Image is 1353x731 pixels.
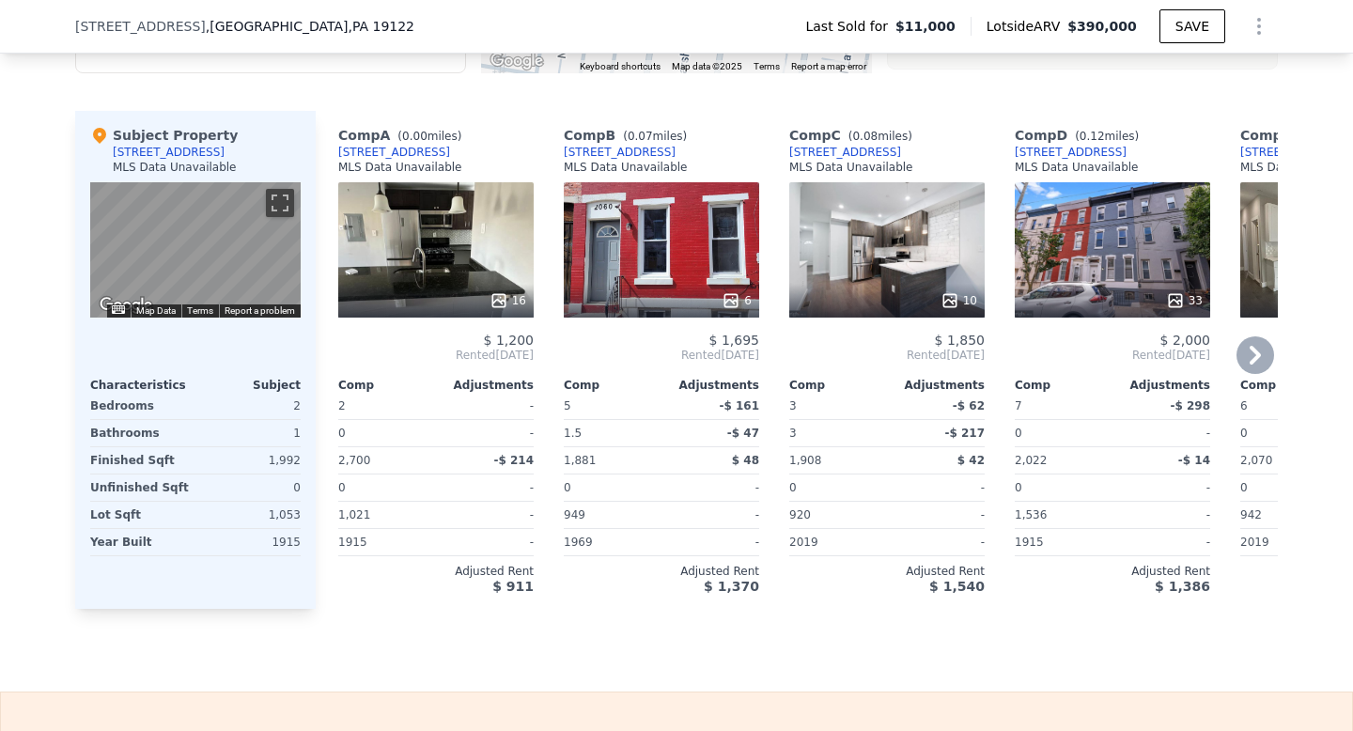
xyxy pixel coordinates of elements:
[90,502,192,528] div: Lot Sqft
[338,508,370,521] span: 1,021
[440,474,534,501] div: -
[1067,19,1137,34] span: $390,000
[1015,529,1109,555] div: 1915
[672,61,742,71] span: Map data ©2025
[493,454,534,467] span: -$ 214
[789,420,883,446] div: 3
[887,378,985,393] div: Adjustments
[440,502,534,528] div: -
[90,182,301,318] div: Map
[113,145,225,160] div: [STREET_ADDRESS]
[486,49,548,73] img: Google
[564,348,759,363] span: Rented [DATE]
[338,378,436,393] div: Comp
[704,579,759,594] span: $ 1,370
[891,529,985,555] div: -
[789,481,797,494] span: 0
[390,130,469,143] span: ( miles)
[754,61,780,71] a: Terms (opens in new tab)
[1240,481,1248,494] span: 0
[195,378,301,393] div: Subject
[1015,420,1109,446] div: 0
[727,427,759,440] span: -$ 47
[338,481,346,494] span: 0
[1015,481,1022,494] span: 0
[1240,399,1248,412] span: 6
[665,474,759,501] div: -
[935,333,985,348] span: $ 1,850
[338,145,450,160] a: [STREET_ADDRESS]
[490,291,526,310] div: 16
[719,399,759,412] span: -$ 161
[436,378,534,393] div: Adjustments
[348,19,414,34] span: , PA 19122
[402,130,428,143] span: 0.00
[665,502,759,528] div: -
[789,399,797,412] span: 3
[789,529,883,555] div: 2019
[1015,564,1210,579] div: Adjusted Rent
[206,17,414,36] span: , [GEOGRAPHIC_DATA]
[953,399,985,412] span: -$ 62
[113,160,237,175] div: MLS Data Unavailable
[338,160,462,175] div: MLS Data Unavailable
[199,393,301,419] div: 2
[1116,474,1210,501] div: -
[661,378,759,393] div: Adjustments
[338,399,346,412] span: 2
[628,130,653,143] span: 0.07
[1015,145,1127,160] a: [STREET_ADDRESS]
[1240,420,1334,446] div: 0
[789,508,811,521] span: 920
[789,348,985,363] span: Rented [DATE]
[1015,508,1047,521] span: 1,536
[789,378,887,393] div: Comp
[987,17,1067,36] span: Lotside ARV
[1116,420,1210,446] div: -
[665,529,759,555] div: -
[1160,333,1210,348] span: $ 2,000
[484,333,534,348] span: $ 1,200
[1067,130,1146,143] span: ( miles)
[90,126,238,145] div: Subject Property
[338,126,469,145] div: Comp A
[95,293,157,318] img: Google
[615,130,694,143] span: ( miles)
[564,399,571,412] span: 5
[891,502,985,528] div: -
[187,305,213,316] a: Terms (opens in new tab)
[791,61,866,71] a: Report a map error
[580,60,661,73] button: Keyboard shortcuts
[1240,145,1352,160] a: [STREET_ADDRESS]
[941,291,977,310] div: 10
[1015,399,1022,412] span: 7
[1116,502,1210,528] div: -
[564,378,661,393] div: Comp
[90,393,192,419] div: Bedrooms
[112,305,125,314] button: Keyboard shortcuts
[266,189,294,217] button: Toggle fullscreen view
[136,304,176,318] button: Map Data
[789,564,985,579] div: Adjusted Rent
[75,17,206,36] span: [STREET_ADDRESS]
[199,529,301,555] div: 1915
[1170,399,1210,412] span: -$ 298
[564,145,676,160] a: [STREET_ADDRESS]
[564,420,658,446] div: 1.5
[90,474,192,501] div: Unfinished Sqft
[841,130,920,143] span: ( miles)
[564,564,759,579] div: Adjusted Rent
[338,454,370,467] span: 2,700
[1240,454,1272,467] span: 2,070
[1166,291,1203,310] div: 33
[90,529,192,555] div: Year Built
[1015,160,1139,175] div: MLS Data Unavailable
[895,17,956,36] span: $11,000
[225,305,295,316] a: Report a problem
[957,454,985,467] span: $ 42
[1116,529,1210,555] div: -
[199,474,301,501] div: 0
